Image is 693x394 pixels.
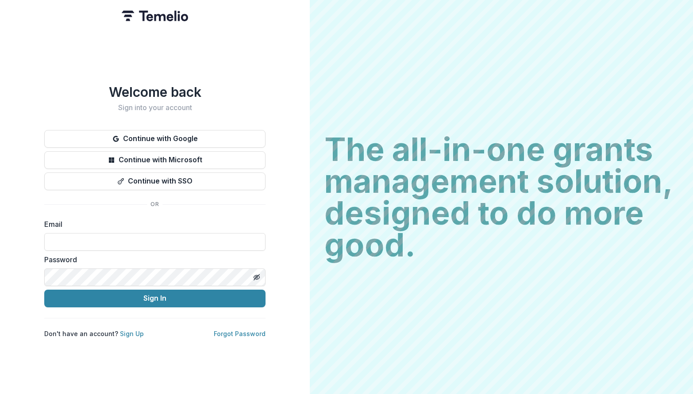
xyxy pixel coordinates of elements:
[44,84,266,100] h1: Welcome back
[44,254,260,265] label: Password
[120,330,144,337] a: Sign Up
[44,290,266,307] button: Sign In
[122,11,188,21] img: Temelio
[44,219,260,230] label: Email
[44,151,266,169] button: Continue with Microsoft
[44,172,266,190] button: Continue with SSO
[44,103,266,112] h2: Sign into your account
[250,270,264,284] button: Toggle password visibility
[214,330,266,337] a: Forgot Password
[44,329,144,338] p: Don't have an account?
[44,130,266,148] button: Continue with Google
